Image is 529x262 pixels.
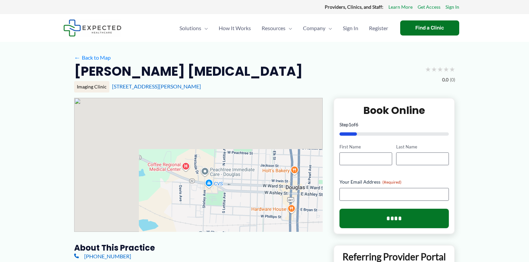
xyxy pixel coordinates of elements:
label: Your Email Address [339,179,449,185]
h2: [PERSON_NAME] [MEDICAL_DATA] [74,63,303,79]
img: Expected Healthcare Logo - side, dark font, small [63,19,121,37]
a: Find a Clinic [400,20,459,36]
span: Solutions [179,16,201,40]
h2: Book Online [339,104,449,117]
span: Menu Toggle [285,16,292,40]
h3: About this practice [74,243,323,253]
span: ★ [431,63,437,75]
a: Get Access [418,3,440,11]
span: (0) [450,75,455,84]
a: CompanyMenu Toggle [298,16,337,40]
span: Menu Toggle [325,16,332,40]
a: SolutionsMenu Toggle [174,16,213,40]
nav: Primary Site Navigation [174,16,393,40]
span: ★ [443,63,449,75]
span: Menu Toggle [201,16,208,40]
a: Learn More [388,3,413,11]
span: (Required) [382,180,402,185]
a: ResourcesMenu Toggle [256,16,298,40]
span: Sign In [343,16,358,40]
span: 1 [349,122,351,127]
label: Last Name [396,144,449,150]
a: ←Back to Map [74,53,111,63]
span: ★ [425,63,431,75]
p: Step of [339,122,449,127]
label: First Name [339,144,392,150]
span: Company [303,16,325,40]
span: 0.0 [442,75,448,84]
a: Sign In [337,16,364,40]
a: How It Works [213,16,256,40]
span: 6 [356,122,358,127]
strong: Providers, Clinics, and Staff: [325,4,383,10]
span: Resources [262,16,285,40]
span: ← [74,54,81,61]
a: [PHONE_NUMBER] [74,253,131,259]
a: Sign In [445,3,459,11]
a: [STREET_ADDRESS][PERSON_NAME] [112,83,201,89]
span: ★ [449,63,455,75]
span: ★ [437,63,443,75]
a: Register [364,16,393,40]
span: How It Works [219,16,251,40]
div: Imaging Clinic [74,81,109,92]
span: Register [369,16,388,40]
